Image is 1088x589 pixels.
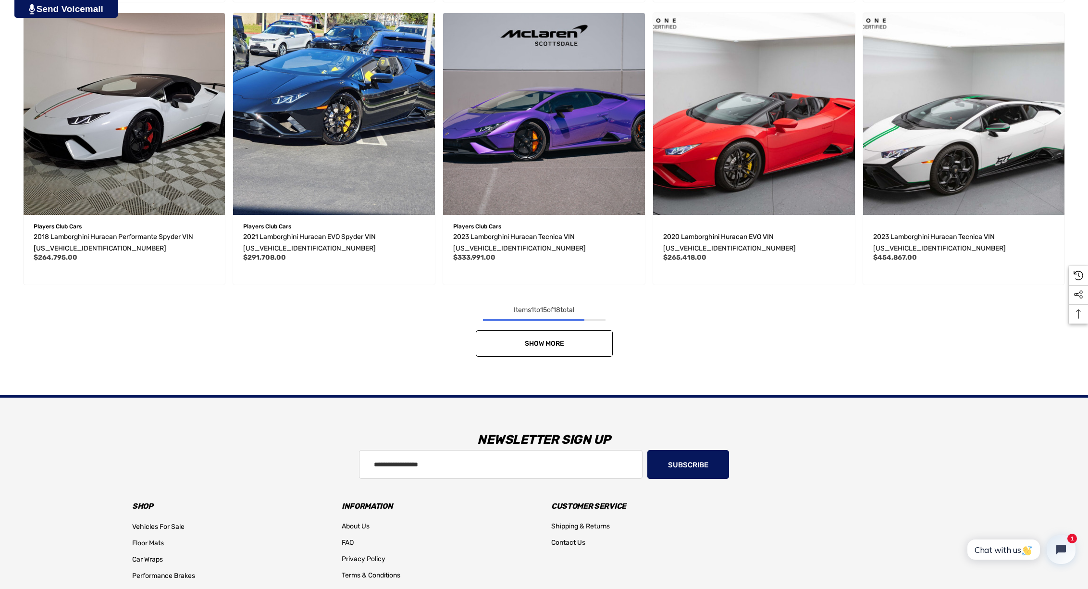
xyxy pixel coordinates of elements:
a: Privacy Policy [342,551,385,567]
button: Subscribe [647,450,729,479]
span: 2018 Lamborghini Huracan Performante Spyder VIN [US_VEHICLE_IDENTIFICATION_NUMBER] [34,233,193,252]
a: Floor Mats [132,535,164,551]
iframe: Tidio Chat [957,527,1084,572]
span: Car Wraps [132,555,163,564]
a: 2023 Lamborghini Huracan Tecnica VIN ZHWUB6ZF4PLA23998,$333,991.00 [443,13,645,215]
img: For Sale: 2021 Lamborghini Huracan EVO Spyder VIN ZHWUT5ZF6MLA17624 [233,13,435,215]
h3: Information [342,500,537,513]
span: 2021 Lamborghini Huracan EVO Spyder VIN [US_VEHICLE_IDENTIFICATION_NUMBER] [243,233,376,252]
a: 2021 Lamborghini Huracan EVO Spyder VIN ZHWUT5ZF6MLA17624,$291,708.00 [243,231,425,254]
a: Vehicles For Sale [132,519,185,535]
span: 2020 Lamborghini Huracan EVO VIN [US_VEHICLE_IDENTIFICATION_NUMBER] [663,233,796,252]
a: Contact Us [551,535,585,551]
h3: Customer Service [551,500,746,513]
img: For Sale 2020 Lamborghini Huracan EVO VIN ZHWUT5ZF1LLA15522 [653,13,855,215]
span: $291,708.00 [243,253,286,262]
span: Floor Mats [132,539,164,547]
span: 2023 Lamborghini Huracan Tecnica VIN [US_VEHICLE_IDENTIFICATION_NUMBER] [873,233,1006,252]
a: 2021 Lamborghini Huracan EVO Spyder VIN ZHWUT5ZF6MLA17624,$291,708.00 [233,13,435,215]
img: For Sale 2023 Lamborghini Huracan Tecnica VIN ZHWUB6ZF6PLA25574 [863,13,1065,215]
span: Vehicles For Sale [132,523,185,531]
p: Players Club Cars [453,220,635,233]
a: Performance Brakes [132,568,195,584]
a: 2020 Lamborghini Huracan EVO VIN ZHWUT5ZF1LLA15522,$265,418.00 [653,13,855,215]
span: Contact Us [551,539,585,547]
a: 2018 Lamborghini Huracan Performante Spyder VIN ZHWUS4ZF3JLA10414,$264,795.00 [24,13,225,215]
span: 2023 Lamborghini Huracan Tecnica VIN [US_VEHICLE_IDENTIFICATION_NUMBER] [453,233,586,252]
a: 2023 Lamborghini Huracan Tecnica VIN ZHWUB6ZF4PLA23998,$333,991.00 [453,231,635,254]
img: For Sale: 2018 Lamborghini Huracan Performante Spyder VIN ZHWUS4ZF3JLA10414 [24,13,225,215]
svg: Recently Viewed [1074,271,1083,280]
span: $333,991.00 [453,253,495,262]
nav: pagination [19,304,1069,357]
p: Players Club Cars [243,220,425,233]
span: Performance Brakes [132,572,195,580]
a: Terms & Conditions [342,567,400,584]
span: Show More [524,339,564,348]
span: 15 [540,306,547,314]
a: Show More [476,330,613,357]
span: Terms & Conditions [342,571,400,579]
a: 2018 Lamborghini Huracan Performante Spyder VIN ZHWUS4ZF3JLA10414,$264,795.00 [34,231,215,254]
a: 2020 Lamborghini Huracan EVO VIN ZHWUT5ZF1LLA15522,$265,418.00 [663,231,845,254]
span: 18 [553,306,560,314]
p: Players Club Cars [34,220,215,233]
span: Privacy Policy [342,555,385,563]
img: PjwhLS0gR2VuZXJhdG9yOiBHcmF2aXQuaW8gLS0+PHN2ZyB4bWxucz0iaHR0cDovL3d3dy53My5vcmcvMjAwMC9zdmciIHhtb... [29,4,35,14]
a: FAQ [342,535,354,551]
span: $265,418.00 [663,253,706,262]
svg: Social Media [1074,290,1083,300]
svg: Top [1069,309,1088,319]
h3: Shop [132,500,327,513]
a: 2023 Lamborghini Huracan Tecnica VIN ZHWUB6ZF6PLA25574,$454,867.00 [863,13,1065,215]
a: Shipping & Returns [551,518,610,535]
span: FAQ [342,539,354,547]
span: $454,867.00 [873,253,917,262]
a: About Us [342,518,370,535]
span: About Us [342,522,370,530]
span: $264,795.00 [34,253,77,262]
h3: Newsletter Sign Up [125,426,963,454]
a: Car Wraps [132,551,163,568]
span: 1 [531,306,534,314]
span: Shipping & Returns [551,522,610,530]
a: 2023 Lamborghini Huracan Tecnica VIN ZHWUB6ZF6PLA25574,$454,867.00 [873,231,1055,254]
div: Items to of total [19,304,1069,316]
img: For Sale: 2023 Lamborghini Huracan Tecnica VIN ZHWUB6ZF4PLA23998 [443,13,645,215]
